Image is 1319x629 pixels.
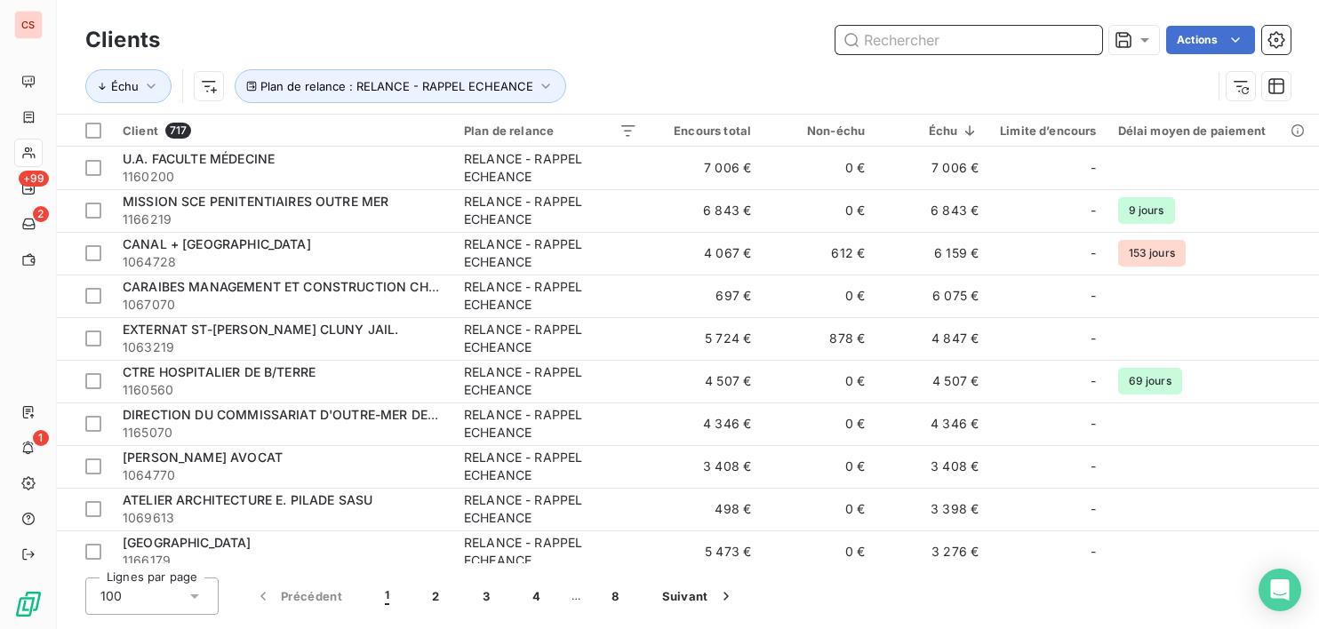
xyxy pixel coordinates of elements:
span: 9 jours [1118,197,1175,224]
div: Échu [886,123,979,138]
div: RELANCE - RAPPEL ECHEANCE [464,278,637,314]
span: 1064770 [123,466,443,484]
td: 3 276 € [875,530,989,573]
span: U.A. FACULTE MÉDECINE [123,151,275,166]
a: 2 [14,210,42,238]
button: Plan de relance : RELANCE - RAPPEL ECHEANCE [235,69,566,103]
div: RELANCE - RAPPEL ECHEANCE [464,363,637,399]
span: 100 [100,587,122,605]
td: 0 € [762,147,875,189]
span: - [1091,415,1096,433]
input: Rechercher [835,26,1102,54]
div: Open Intercom Messenger [1259,569,1301,611]
div: RELANCE - RAPPEL ECHEANCE [464,150,637,186]
button: 4 [511,577,562,615]
td: 0 € [762,360,875,402]
td: 0 € [762,445,875,488]
span: … [562,582,590,610]
td: 4 507 € [875,360,989,402]
span: 1160560 [123,381,443,399]
span: 69 jours [1118,368,1182,394]
span: CANAL + [GEOGRAPHIC_DATA] [123,236,311,251]
button: Suivant [641,577,756,615]
td: 4 507 € [648,360,762,402]
td: 3 398 € [875,488,989,530]
td: 0 € [762,189,875,232]
td: 3 408 € [875,445,989,488]
span: - [1091,372,1096,390]
button: 3 [461,577,511,615]
td: 6 075 € [875,275,989,317]
td: 0 € [762,275,875,317]
span: 1069613 [123,509,443,527]
td: 7 006 € [648,147,762,189]
span: 1 [33,430,49,446]
h3: Clients [85,24,160,56]
td: 498 € [648,488,762,530]
span: 1166219 [123,211,443,228]
span: 1160200 [123,168,443,186]
span: 1064728 [123,253,443,271]
td: 4 346 € [875,402,989,445]
span: CARAIBES MANAGEMENT ET CONSTRUCTION CHQ SAV [123,279,467,294]
td: 4 847 € [875,317,989,360]
span: - [1091,287,1096,305]
span: [GEOGRAPHIC_DATA] [123,535,252,550]
span: - [1091,543,1096,561]
span: 1 [385,587,389,605]
span: - [1091,500,1096,518]
td: 3 408 € [648,445,762,488]
span: - [1091,244,1096,262]
span: ATELIER ARCHITECTURE E. PILADE SASU [123,492,372,507]
span: 153 jours [1118,240,1186,267]
span: Client [123,123,158,138]
div: Non-échu [772,123,865,138]
td: 6 843 € [648,189,762,232]
div: Délai moyen de paiement [1118,123,1308,138]
div: Plan de relance [464,123,637,138]
td: 6 843 € [875,189,989,232]
a: +99 [14,174,42,203]
div: RELANCE - RAPPEL ECHEANCE [464,193,637,228]
button: Précédent [233,577,364,615]
div: RELANCE - RAPPEL ECHEANCE [464,449,637,484]
span: MISSION SCE PENITENTIAIRES OUTRE MER [123,194,388,209]
div: RELANCE - RAPPEL ECHEANCE [464,406,637,442]
td: 0 € [762,488,875,530]
td: 4 346 € [648,402,762,445]
button: 1 [364,577,411,615]
img: Logo LeanPay [14,590,43,618]
td: 0 € [762,530,875,573]
td: 5 724 € [648,317,762,360]
span: - [1091,202,1096,219]
td: 612 € [762,232,875,275]
span: 2 [33,206,49,222]
span: EXTERNAT ST-[PERSON_NAME] CLUNY JAIL. [123,322,399,337]
span: +99 [19,171,49,187]
div: Encours total [659,123,751,138]
td: 5 473 € [648,530,762,573]
button: Échu [85,69,172,103]
button: Actions [1166,26,1255,54]
span: 1063219 [123,338,443,356]
div: RELANCE - RAPPEL ECHEANCE [464,491,637,527]
td: 878 € [762,317,875,360]
span: - [1091,330,1096,347]
div: RELANCE - RAPPEL ECHEANCE [464,321,637,356]
span: 717 [165,123,191,139]
button: 2 [411,577,460,615]
span: Plan de relance : RELANCE - RAPPEL ECHEANCE [260,79,533,93]
span: - [1091,458,1096,475]
div: RELANCE - RAPPEL ECHEANCE [464,534,637,569]
span: Échu [111,79,139,93]
td: 4 067 € [648,232,762,275]
span: 1165070 [123,424,443,442]
span: [PERSON_NAME] AVOCAT [123,450,283,465]
div: RELANCE - RAPPEL ECHEANCE [464,235,637,271]
button: 8 [590,577,640,615]
span: 1166179 [123,552,443,569]
td: 697 € [648,275,762,317]
div: Limite d’encours [1000,123,1096,138]
td: 7 006 € [875,147,989,189]
span: CTRE HOSPITALIER DE B/TERRE [123,364,316,379]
